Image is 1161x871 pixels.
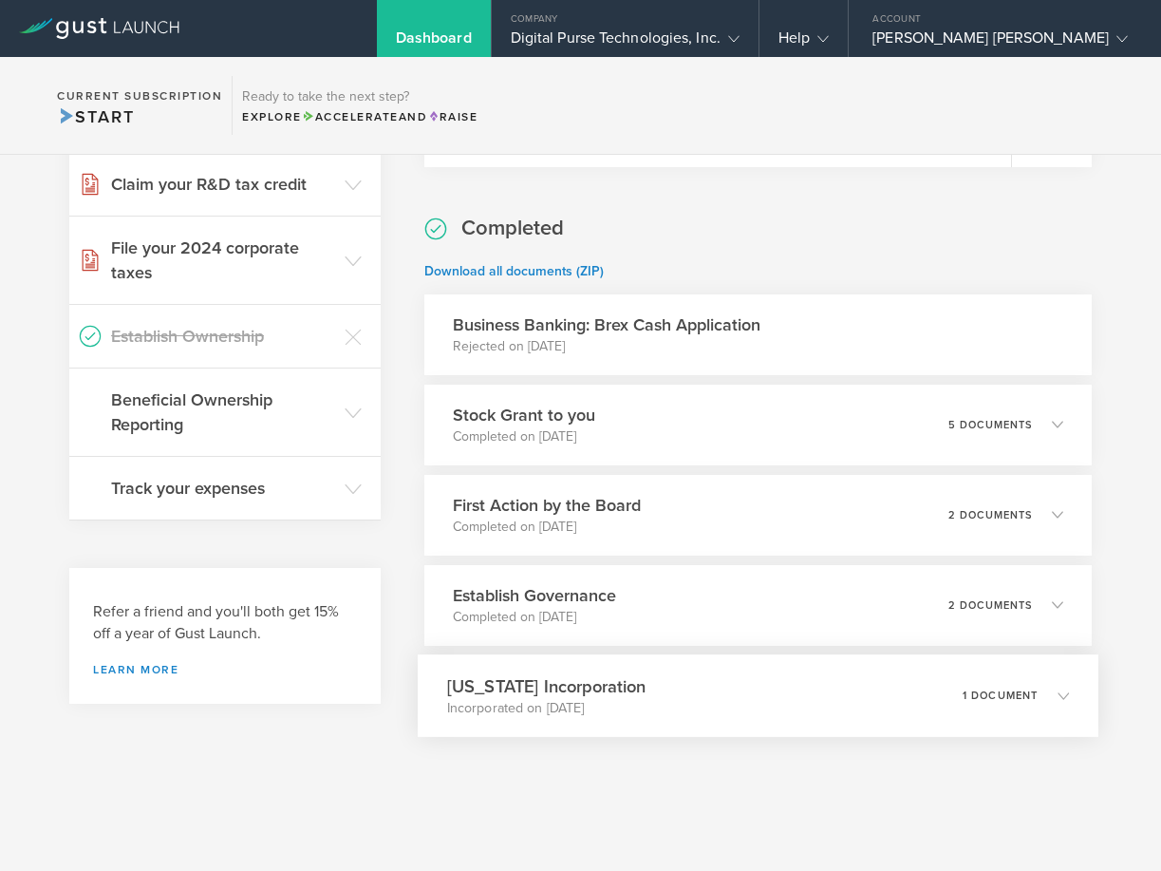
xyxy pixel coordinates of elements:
[948,420,1033,430] p: 5 documents
[427,110,478,123] span: Raise
[461,215,564,242] h2: Completed
[948,510,1033,521] p: 2 documents
[111,236,335,285] h3: File your 2024 corporate taxes
[111,388,335,437] h3: Beneficial Ownership Reporting
[232,76,487,135] div: Ready to take the next step?ExploreAccelerateandRaise
[453,518,641,537] p: Completed on [DATE]
[57,90,222,102] h2: Current Subscription
[242,108,478,125] div: Explore
[453,493,641,518] h3: First Action by the Board
[1066,780,1161,871] iframe: Chat Widget
[302,110,428,123] span: and
[778,28,829,57] div: Help
[242,90,478,104] h3: Ready to take the next step?
[93,664,357,675] a: Learn more
[111,172,335,197] h3: Claim your R&D tax credit
[447,698,646,717] p: Incorporated on [DATE]
[453,583,616,608] h3: Establish Governance
[453,608,616,627] p: Completed on [DATE]
[424,263,604,279] a: Download all documents (ZIP)
[963,690,1039,700] p: 1 document
[396,28,472,57] div: Dashboard
[453,312,760,337] h3: Business Banking: Brex Cash Application
[511,28,740,57] div: Digital Purse Technologies, Inc.
[453,337,760,356] p: Rejected on [DATE]
[57,106,134,127] span: Start
[453,427,595,446] p: Completed on [DATE]
[302,110,399,123] span: Accelerate
[872,28,1128,57] div: [PERSON_NAME] [PERSON_NAME]
[111,476,335,501] h3: Track your expenses
[111,324,335,349] h3: Establish Ownership
[453,403,595,427] h3: Stock Grant to you
[948,600,1033,611] p: 2 documents
[447,673,646,699] h3: [US_STATE] Incorporation
[93,601,357,645] h3: Refer a friend and you'll both get 15% off a year of Gust Launch.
